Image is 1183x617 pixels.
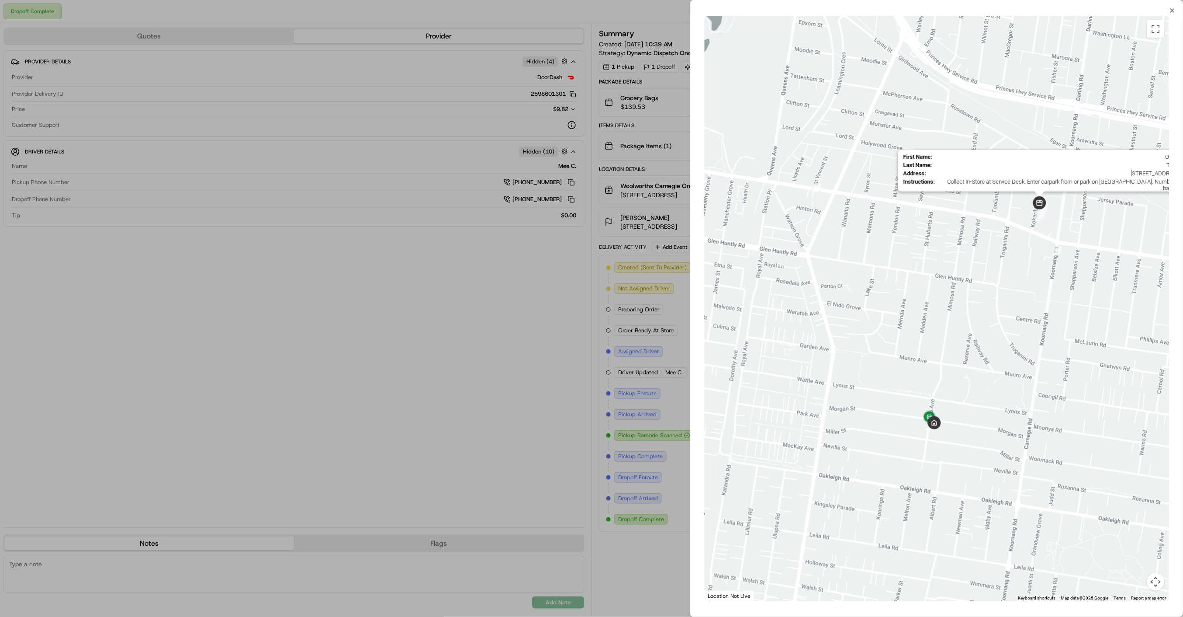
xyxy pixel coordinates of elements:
[1061,596,1109,600] span: Map data ©2025 Google
[1147,573,1165,591] button: Map camera controls
[936,162,1181,168] span: Team
[707,590,736,601] a: Open this area in Google Maps (opens a new window)
[812,183,821,193] div: 1
[1052,246,1062,256] div: 5
[1035,212,1045,221] div: 2
[903,153,933,160] span: First Name :
[903,178,935,192] span: Instructions :
[926,421,935,431] div: 6
[936,153,1181,160] span: Online
[1131,596,1166,600] a: Report a map error
[1114,596,1126,600] a: Terms (opens in new tab)
[1038,204,1048,214] div: 4
[939,178,1181,192] span: Collect In-Store at Service Desk. Enter carpark from or park on [GEOGRAPHIC_DATA]. Number of bags: 4
[1147,20,1165,38] button: Toggle fullscreen view
[707,590,736,601] img: Google
[1018,595,1056,601] button: Keyboard shortcuts
[903,170,927,177] span: Address :
[930,170,1181,177] span: [STREET_ADDRESS]
[705,590,755,601] div: Location Not Live
[903,162,932,168] span: Last Name :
